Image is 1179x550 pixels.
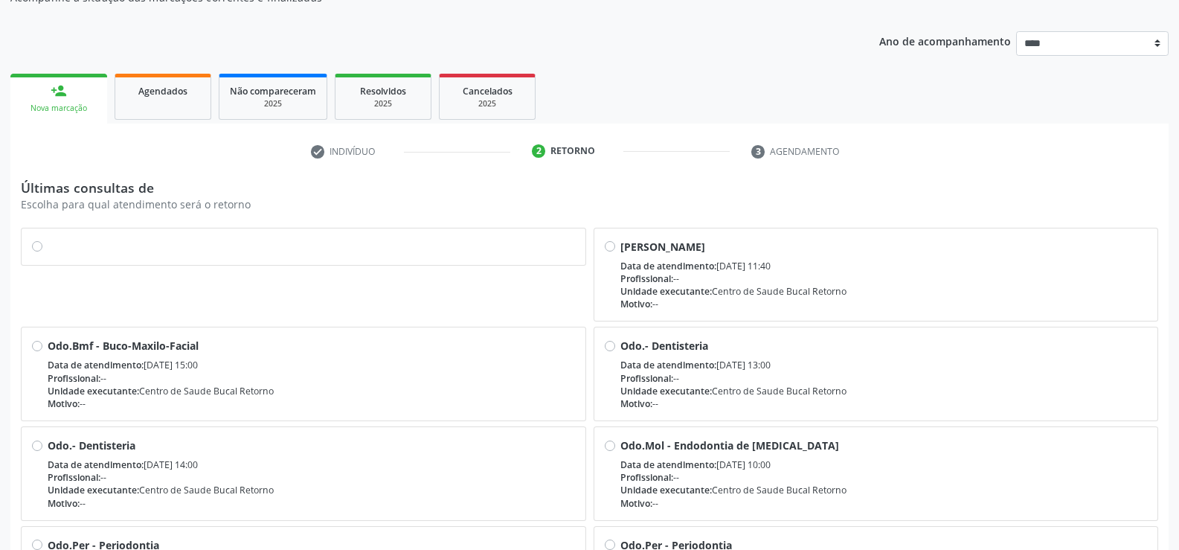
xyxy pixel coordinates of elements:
[450,98,524,109] div: 2025
[48,458,575,471] div: [DATE] 14:00
[879,31,1011,50] p: Ano de acompanhamento
[48,385,575,397] div: Centro de Saude Bucal Retorno
[620,385,712,397] span: Unidade executante:
[620,372,673,385] span: Profissional:
[48,471,100,484] span: Profissional:
[620,385,1148,397] div: Centro de Saude Bucal Retorno
[620,397,652,410] span: Motivo:
[620,372,1148,385] div: --
[620,359,1148,371] div: [DATE] 13:00
[21,179,1158,196] p: Últimas consultas de
[620,458,716,471] span: Data de atendimento:
[620,272,673,285] span: Profissional:
[230,85,316,97] span: Não compareceram
[48,484,139,496] span: Unidade executante:
[230,98,316,109] div: 2025
[620,484,1148,496] div: Centro de Saude Bucal Retorno
[138,85,187,97] span: Agendados
[48,471,575,484] div: --
[48,397,80,410] span: Motivo:
[620,359,716,371] span: Data de atendimento:
[620,260,1148,272] div: [DATE] 11:40
[48,397,575,410] div: --
[360,85,406,97] span: Resolvidos
[620,497,652,510] span: Motivo:
[620,438,839,453] span: Odo.Mol - Endodontia de [MEDICAL_DATA]
[620,458,1148,471] div: [DATE] 10:00
[620,260,716,272] span: Data de atendimento:
[620,497,1148,510] div: --
[620,484,712,496] span: Unidade executante:
[48,497,575,510] div: --
[48,484,575,496] div: Centro de Saude Bucal Retorno
[620,298,652,310] span: Motivo:
[620,285,1148,298] div: Centro de Saude Bucal Retorno
[21,196,1158,212] p: Escolha para qual atendimento será o retorno
[48,458,144,471] span: Data de atendimento:
[48,497,80,510] span: Motivo:
[620,339,708,353] span: Odo.- Dentisteria
[620,397,1148,410] div: --
[346,98,420,109] div: 2025
[21,103,97,114] div: Nova marcação
[51,83,67,99] div: person_add
[620,285,712,298] span: Unidade executante:
[48,372,100,385] span: Profissional:
[620,272,1148,285] div: --
[532,144,545,158] div: 2
[48,372,575,385] div: --
[620,240,705,254] span: [PERSON_NAME]
[550,144,595,158] div: Retorno
[48,385,139,397] span: Unidade executante:
[620,471,673,484] span: Profissional:
[620,298,1148,310] div: --
[463,85,513,97] span: Cancelados
[48,438,135,453] span: Odo.- Dentisteria
[620,471,1148,484] div: --
[48,359,144,371] span: Data de atendimento:
[48,339,199,353] span: Odo.Bmf - Buco-Maxilo-Facial
[48,359,575,371] div: [DATE] 15:00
